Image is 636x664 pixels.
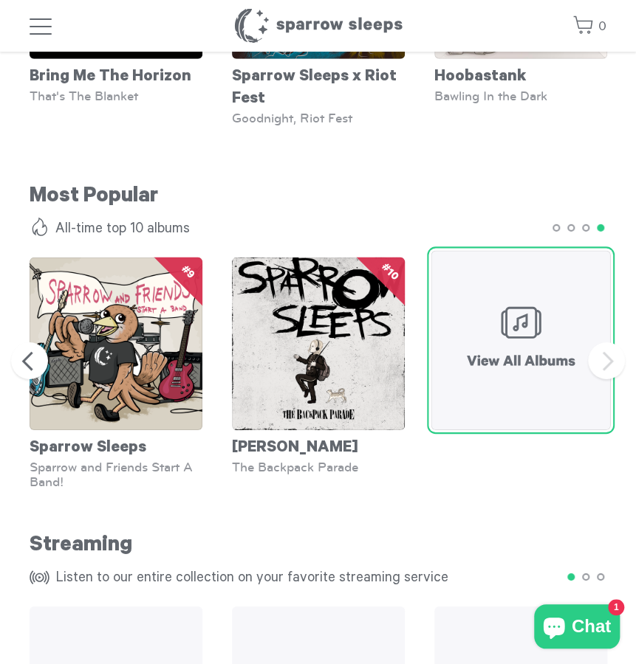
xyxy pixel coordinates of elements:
img: SparrowAndFriends-StartABand-Cover_grande.png [30,257,202,430]
button: Previous [11,342,48,379]
button: 1 of 4 [547,219,562,234]
div: Bring Me The Horizon [30,59,202,89]
img: MyChemicalRomance-TheBackpackParade-Cover-SparrowSleeps_grande.png [232,257,405,430]
h4: Listen to our entire collection on your favorite streaming service [30,568,606,590]
div: Goodnight, Riot Fest [232,111,405,125]
h2: Streaming [30,533,606,561]
h4: All-time top 10 albums [30,219,606,241]
button: 2 of 4 [562,219,577,234]
div: Sparrow Sleeps [30,430,202,460]
div: The Backpack Parade [232,460,405,474]
button: Next [588,342,625,379]
button: 3 of 3 [592,568,606,583]
h2: Most Popular [30,184,606,212]
button: 4 of 4 [592,219,606,234]
img: slider-view-all-albums.svg [431,251,610,430]
h1: Sparrow Sleeps [233,7,403,44]
a: Sparrow Sleeps Sparrow and Friends Start A Band! [30,257,202,489]
div: Sparrow and Friends Start A Band! [30,460,202,489]
a: [PERSON_NAME] The Backpack Parade [232,257,405,474]
div: Sparrow Sleeps x Riot Fest [232,59,405,111]
div: Hoobastank [434,59,607,89]
div: That's The Blanket [30,89,202,103]
div: Bawling In the Dark [434,89,607,103]
button: 3 of 4 [577,219,592,234]
button: 1 of 3 [562,568,577,583]
inbox-online-store-chat: Shopify online store chat [530,604,624,652]
button: 2 of 3 [577,568,592,583]
a: 0 [572,11,606,43]
div: [PERSON_NAME] [232,430,405,460]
